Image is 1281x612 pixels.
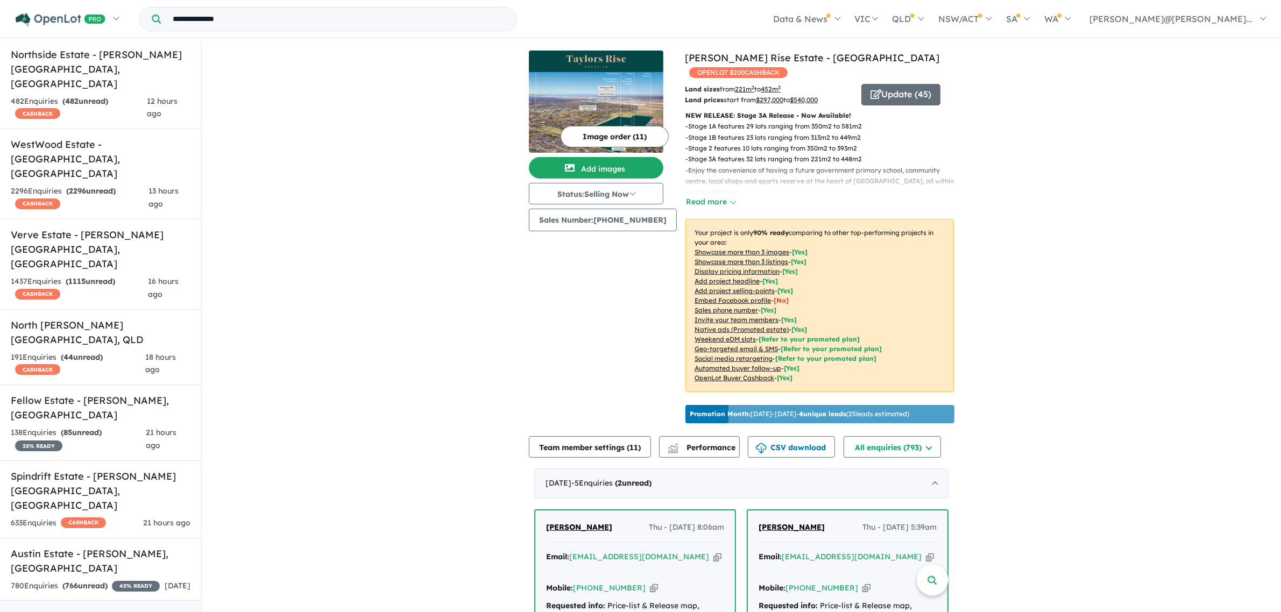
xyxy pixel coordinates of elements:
[112,581,160,592] span: 45 % READY
[147,96,178,119] span: 12 hours ago
[753,229,789,237] b: 90 % ready
[695,374,774,382] u: OpenLot Buyer Cashback
[11,351,145,377] div: 191 Enquir ies
[629,443,638,452] span: 11
[62,581,108,590] strong: ( unread)
[756,443,767,454] img: download icon
[163,8,514,31] input: Try estate name, suburb, builder or developer
[546,521,612,534] a: [PERSON_NAME]
[62,96,108,106] strong: ( unread)
[761,85,781,93] u: 452 m
[546,583,573,593] strong: Mobile:
[15,198,60,209] span: CASHBACK
[695,296,771,304] u: Embed Facebook profile
[11,580,160,593] div: 780 Enquir ies
[713,551,721,563] button: Copy
[774,296,789,304] span: [ No ]
[762,277,778,285] span: [ Yes ]
[148,186,179,209] span: 13 hours ago
[61,352,103,362] strong: ( unread)
[15,289,60,300] span: CASHBACK
[791,325,807,333] span: [Yes]
[11,517,106,530] div: 633 Enquir ies
[685,154,962,165] p: - Stage 3A features 32 lots ranging from 221m2 to 448m2
[748,436,835,458] button: CSV download
[11,275,148,301] div: 1437 Enquir ies
[685,196,736,208] button: Read more
[668,443,678,449] img: line-chart.svg
[781,316,797,324] span: [ Yes ]
[799,410,846,418] b: 4 unique leads
[659,436,740,458] button: Performance
[669,443,735,452] span: Performance
[759,335,860,343] span: [Refer to your promoted plan]
[685,121,962,132] p: - Stage 1A features 29 lots ranging from 350m2 to 581m2
[695,325,789,333] u: Native ads (Promoted estate)
[783,96,818,104] span: to
[11,426,146,452] div: 138 Enquir ies
[529,51,663,153] a: Taylors Rise Estate - Deanside LogoTaylors Rise Estate - Deanside
[11,318,190,347] h5: North [PERSON_NAME][GEOGRAPHIC_DATA] , QLD
[735,85,754,93] u: 221 m
[529,157,663,179] button: Add images
[695,287,775,295] u: Add project selling-points
[618,478,622,488] span: 2
[65,96,79,106] span: 482
[781,345,882,353] span: [Refer to your promoted plan]
[529,72,663,153] img: Taylors Rise Estate - Deanside
[15,440,62,451] span: 35 % READY
[861,84,940,105] button: Update (45)
[790,96,818,104] u: $ 540,000
[569,552,709,561] a: [EMAIL_ADDRESS][DOMAIN_NAME]
[759,583,785,593] strong: Mobile:
[61,428,102,437] strong: ( unread)
[63,428,72,437] span: 85
[11,137,190,181] h5: WestWood Estate - [GEOGRAPHIC_DATA] , [GEOGRAPHIC_DATA]
[685,219,954,392] p: Your project is only comparing to other top-performing projects in your area: - - - - - - - - - -...
[11,546,190,575] h5: Austin Estate - [PERSON_NAME] , [GEOGRAPHIC_DATA]
[844,436,941,458] button: All enquiries (793)
[695,345,778,353] u: Geo-targeted email & SMS
[685,84,853,95] p: from
[777,374,792,382] span: [Yes]
[690,409,909,419] p: [DATE] - [DATE] - ( 25 leads estimated)
[926,551,934,563] button: Copy
[15,108,60,119] span: CASHBACK
[649,521,724,534] span: Thu - [DATE] 8:06am
[685,96,724,104] b: Land prices
[695,306,758,314] u: Sales phone number
[143,518,190,528] span: 21 hours ago
[685,95,853,105] p: start from
[546,601,605,610] strong: Requested info:
[784,364,799,372] span: [Yes]
[685,110,954,121] p: NEW RELEASE: Stage 3A Release - Now Available!
[791,258,806,266] span: [ Yes ]
[685,132,962,143] p: - Stage 1B features 23 lots ranging from 313m2 to 449m2
[761,306,776,314] span: [ Yes ]
[11,47,190,91] h5: Northside Estate - [PERSON_NAME][GEOGRAPHIC_DATA] , [GEOGRAPHIC_DATA]
[695,316,778,324] u: Invite your team members
[752,84,754,90] sup: 2
[573,583,646,593] a: [PHONE_NUMBER]
[66,276,115,286] strong: ( unread)
[792,248,808,256] span: [ Yes ]
[685,85,720,93] b: Land sizes
[685,165,962,198] p: - Enjoy the convenience of having a future government primary school, community centre, local sho...
[778,84,781,90] sup: 2
[68,276,86,286] span: 1115
[571,478,652,488] span: - 5 Enquir ies
[15,364,60,375] span: CASHBACK
[533,55,659,68] img: Taylors Rise Estate - Deanside Logo
[785,583,858,593] a: [PHONE_NUMBER]
[529,183,663,204] button: Status:Selling Now
[695,277,760,285] u: Add project headline
[754,85,781,93] span: to
[862,582,870,594] button: Copy
[148,276,179,299] span: 16 hours ago
[615,478,652,488] strong: ( unread)
[16,13,105,26] img: Openlot PRO Logo White
[11,227,190,271] h5: Verve Estate - [PERSON_NAME][GEOGRAPHIC_DATA] , [GEOGRAPHIC_DATA]
[685,143,962,154] p: - Stage 2 features 10 lots ranging from 350m2 to 393m2
[756,96,783,104] u: $ 297,000
[534,468,949,499] div: [DATE]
